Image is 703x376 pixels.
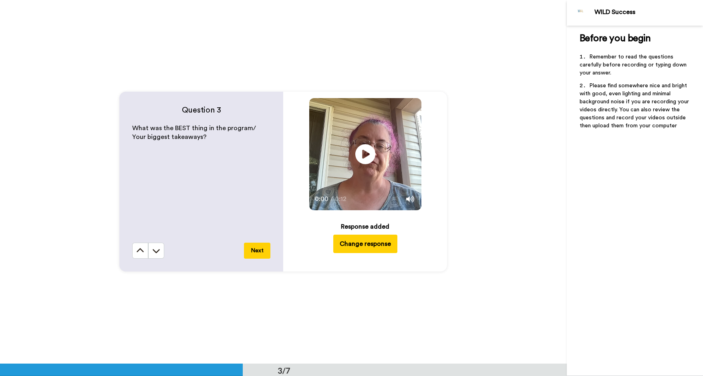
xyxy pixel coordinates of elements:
span: Remember to read the questions carefully before recording or typing down your answer. [580,54,688,76]
span: Before you begin [580,34,651,43]
button: Next [244,243,270,259]
div: 3/7 [265,365,303,376]
span: 0:12 [335,194,349,204]
img: Mute/Unmute [406,195,414,203]
span: / [330,194,333,204]
div: Response added [341,222,389,231]
div: WILD Success [594,8,703,16]
span: What was the BEST thing in the program/ Your biggest takeaways? [132,125,258,141]
span: 0:00 [315,194,329,204]
img: Profile Image [571,3,590,22]
button: Change response [333,235,397,253]
h4: Question 3 [132,105,270,116]
span: Please find somewhere nice and bright with good, even lighting and minimal background noise if yo... [580,83,691,129]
